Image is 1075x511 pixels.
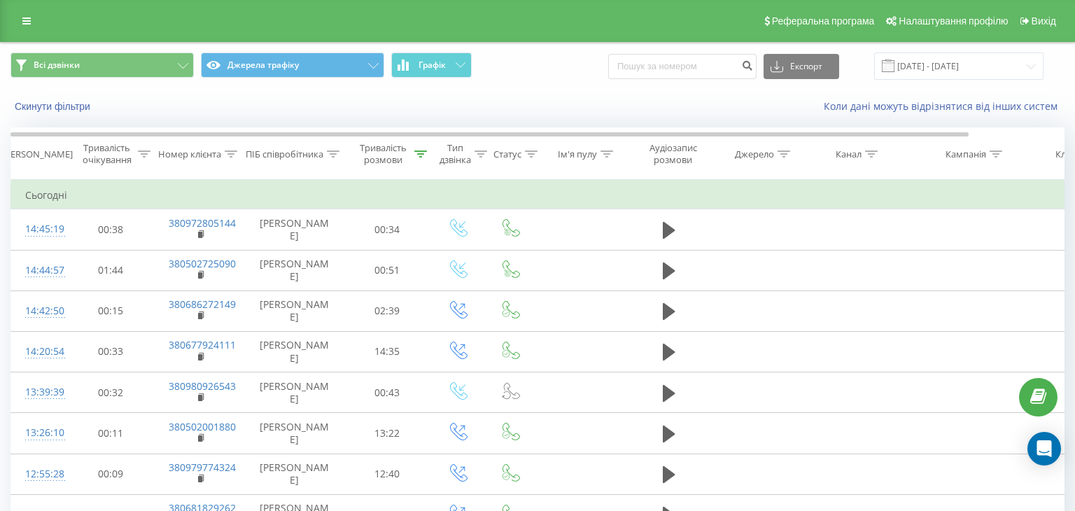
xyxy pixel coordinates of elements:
div: 13:26:10 [25,419,53,447]
span: Реферальна програма [772,15,875,27]
a: 380979774324 [169,461,236,474]
div: 14:42:50 [25,297,53,325]
span: Налаштування профілю [899,15,1008,27]
a: 380677924111 [169,338,236,351]
div: Тривалість очікування [79,142,134,166]
div: Статус [493,148,521,160]
a: 380686272149 [169,297,236,311]
td: [PERSON_NAME] [246,331,344,372]
a: 380980926543 [169,379,236,393]
button: Графік [391,52,472,78]
div: Ім'я пулу [558,148,597,160]
a: 380502725090 [169,257,236,270]
div: Кампанія [946,148,986,160]
td: 00:34 [344,209,431,250]
span: Всі дзвінки [34,59,80,71]
span: Графік [419,60,446,70]
input: Пошук за номером [608,54,757,79]
div: 14:45:19 [25,216,53,243]
button: Джерела трафіку [201,52,384,78]
span: Вихід [1032,15,1056,27]
td: [PERSON_NAME] [246,250,344,290]
div: ПІБ співробітника [246,148,323,160]
td: [PERSON_NAME] [246,413,344,454]
td: 01:44 [67,250,155,290]
a: 380502001880 [169,420,236,433]
td: 00:38 [67,209,155,250]
div: Канал [836,148,862,160]
td: 00:43 [344,372,431,413]
td: 00:09 [67,454,155,494]
td: [PERSON_NAME] [246,209,344,250]
div: Тривалість розмови [356,142,411,166]
a: Коли дані можуть відрізнятися вiд інших систем [824,99,1065,113]
td: 14:35 [344,331,431,372]
div: Номер клієнта [158,148,221,160]
td: 13:22 [344,413,431,454]
button: Експорт [764,54,839,79]
div: Тип дзвінка [440,142,471,166]
td: [PERSON_NAME] [246,454,344,494]
a: 380972805144 [169,216,236,230]
td: 12:40 [344,454,431,494]
td: 00:33 [67,331,155,372]
td: [PERSON_NAME] [246,372,344,413]
td: 00:51 [344,250,431,290]
div: 13:39:39 [25,379,53,406]
td: 00:32 [67,372,155,413]
button: Скинути фільтри [10,100,97,113]
div: Джерело [735,148,774,160]
div: [PERSON_NAME] [2,148,73,160]
div: 12:55:28 [25,461,53,488]
button: Всі дзвінки [10,52,194,78]
div: Open Intercom Messenger [1027,432,1061,465]
td: 02:39 [344,290,431,331]
div: 14:20:54 [25,338,53,365]
td: 00:11 [67,413,155,454]
td: [PERSON_NAME] [246,290,344,331]
td: 00:15 [67,290,155,331]
div: Аудіозапис розмови [639,142,707,166]
div: 14:44:57 [25,257,53,284]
